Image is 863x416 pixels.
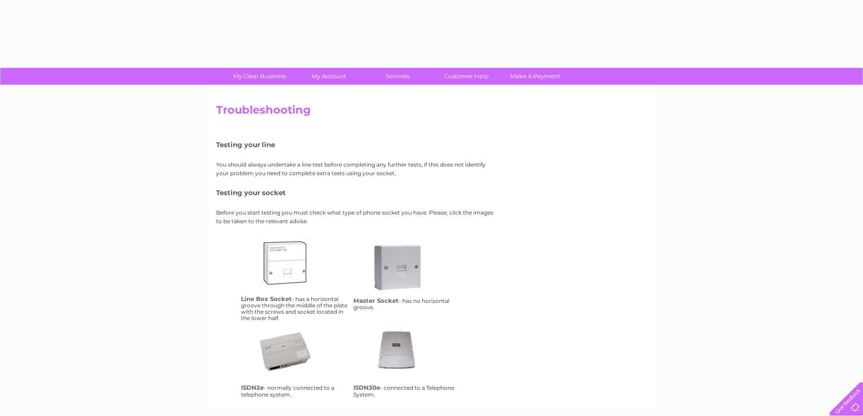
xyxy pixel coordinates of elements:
h4: Master Socket [353,297,399,304]
h2: Troubleshooting [216,104,647,121]
h4: Line Box Socket [241,295,292,302]
a: Customer Help [429,68,504,85]
a: Services [360,68,435,85]
a: My Account [291,68,366,85]
h4: ISDN30e [353,384,380,391]
td: - has no horizontal groove. [351,234,463,324]
p: You should always undertake a line test before completing any further tests, if this does not ide... [216,160,497,177]
h4: ISDN2e [241,384,264,391]
a: isdn2e [259,325,331,398]
a: lbs [259,237,331,309]
a: Make A Payment [498,68,573,85]
td: - normally connected to a telephone system. [239,323,351,400]
a: isdn30e [371,325,444,398]
p: Before you start testing you must check what type of phone socket you have. Please, click the ima... [216,208,497,225]
h5: Testing your line [216,141,497,148]
td: - has a horizontal groove through the middle of the plate with the screws and socket located in t... [239,234,351,324]
h5: Testing your socket [216,189,497,196]
td: - connected to a Telephone System. [351,323,463,400]
a: My Clear Business [222,68,297,85]
a: ms [371,241,444,313]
